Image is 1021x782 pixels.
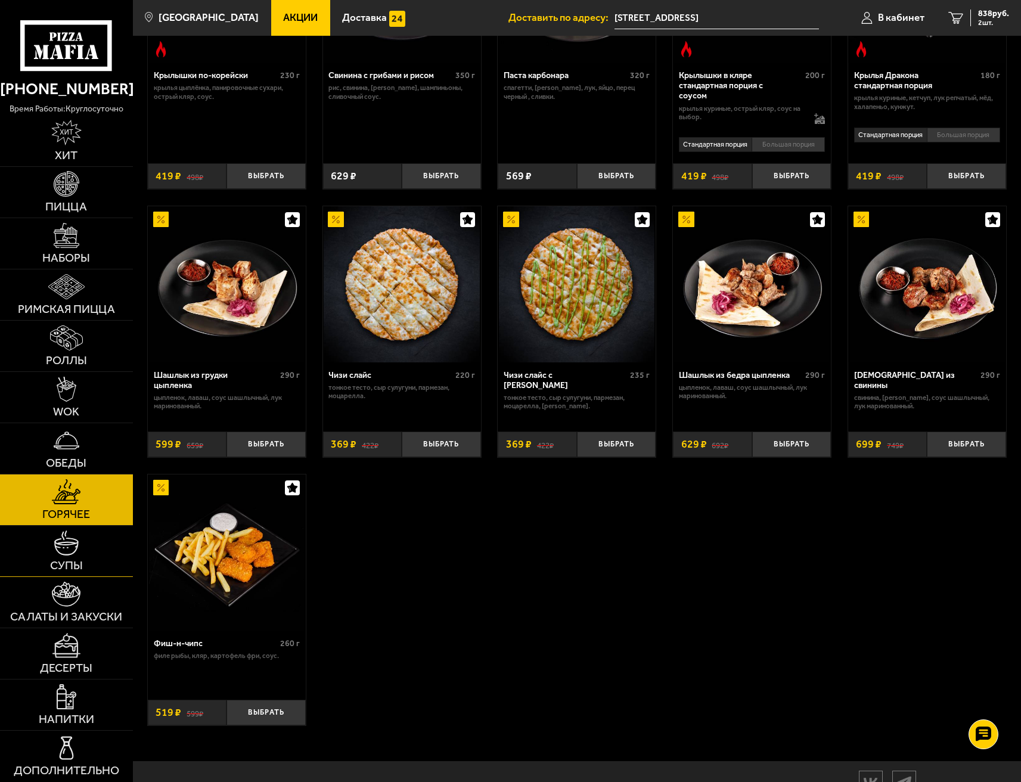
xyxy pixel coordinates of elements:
[156,707,181,718] span: 519 ₽
[328,383,474,401] p: тонкое тесто, сыр сулугуни, пармезан, моцарелла.
[679,104,804,122] p: крылья куриные, острый кляр, соус на выбор.
[856,439,882,450] span: 699 ₽
[854,370,977,390] div: [DEMOGRAPHIC_DATA] из свинины
[42,508,90,520] span: Горячее
[149,206,305,362] img: Шашлык из грудки цыпленка
[187,439,203,450] s: 659 ₽
[46,457,86,469] span: Обеды
[506,171,532,182] span: 569 ₽
[630,70,650,80] span: 320 г
[18,303,115,315] span: Римская пицца
[678,212,694,228] img: Акционный
[499,206,654,362] img: Чизи слайс с соусом Ранч
[226,163,306,190] button: Выбрать
[712,171,728,182] s: 498 ₽
[856,171,882,182] span: 419 ₽
[280,70,300,80] span: 230 г
[752,432,831,458] button: Выбрать
[154,70,277,80] div: Крылышки по-корейски
[927,128,1000,143] li: Большая порция
[679,70,802,101] div: Крылышки в кляре стандартная порция c соусом
[42,252,90,264] span: Наборы
[712,439,728,450] s: 692 ₽
[153,41,169,57] img: Острое блюдо
[878,13,924,23] span: В кабинет
[854,212,870,228] img: Акционный
[854,70,977,91] div: Крылья Дракона стандартная порция
[577,432,656,458] button: Выбрать
[154,638,277,648] div: Фиш-н-чипс
[280,370,300,380] span: 290 г
[508,13,615,23] span: Доставить по адресу:
[342,13,387,23] span: Доставка
[679,383,825,401] p: цыпленок, лаваш, соус шашлычный, лук маринованный.
[226,700,306,726] button: Выбрать
[854,41,870,57] img: Острое блюдо
[848,206,1006,362] a: АкционныйШашлык из свинины
[615,7,819,29] span: Санкт-Петербург, Гражданский проспект, 84
[50,560,83,572] span: Супы
[887,171,904,182] s: 498 ₽
[149,474,305,630] img: Фиш-н-чипс
[187,171,203,182] s: 498 ₽
[504,70,627,80] div: Паста карбонара
[159,13,259,23] span: [GEOGRAPHIC_DATA]
[283,13,318,23] span: Акции
[854,94,1000,111] p: крылья куриные, кетчуп, лук репчатый, мёд, халапеньо, кунжут.
[978,10,1009,18] span: 838 руб.
[679,370,802,380] div: Шашлык из бедра цыпленка
[389,11,405,27] img: 15daf4d41897b9f0e9f617042186c801.svg
[39,713,94,725] span: Напитки
[402,432,481,458] button: Выбрать
[226,432,306,458] button: Выбрать
[805,370,825,380] span: 290 г
[455,370,475,380] span: 220 г
[681,171,707,182] span: 419 ₽
[503,212,519,228] img: Акционный
[978,19,1009,26] span: 2 шт.
[577,163,656,190] button: Выбрать
[679,137,752,153] li: Стандартная порция
[55,150,77,162] span: Хит
[752,163,831,190] button: Выбрать
[53,406,79,418] span: WOK
[678,41,694,57] img: Острое блюдо
[10,611,122,623] span: Салаты и закуски
[498,206,656,362] a: АкционныйЧизи слайс с соусом Ранч
[328,70,452,80] div: Свинина с грибами и рисом
[630,370,650,380] span: 235 г
[328,370,452,380] div: Чизи слайс
[148,206,306,362] a: АкционныйШашлык из грудки цыпленка
[14,765,119,777] span: Дополнительно
[153,212,169,228] img: Акционный
[362,439,378,450] s: 422 ₽
[331,171,356,182] span: 629 ₽
[980,70,1000,80] span: 180 г
[187,707,203,718] s: 599 ₽
[848,124,1006,156] div: 0
[156,171,181,182] span: 419 ₽
[331,439,356,450] span: 369 ₽
[148,474,306,630] a: АкционныйФиш-н-чипс
[280,638,300,648] span: 260 г
[805,70,825,80] span: 200 г
[927,163,1006,190] button: Выбрать
[674,206,830,362] img: Шашлык из бедра цыпленка
[854,393,1000,411] p: свинина, [PERSON_NAME], соус шашлычный, лук маринованный.
[328,212,344,228] img: Акционный
[849,206,1005,362] img: Шашлык из свинины
[887,439,904,450] s: 749 ₽
[154,83,300,101] p: крылья цыплёнка, панировочные сухари, острый кляр, соус.
[681,439,707,450] span: 629 ₽
[673,206,831,362] a: АкционныйШашлык из бедра цыпленка
[323,206,481,362] a: АкционныйЧизи слайс
[46,355,87,367] span: Роллы
[40,662,92,674] span: Десерты
[752,137,825,153] li: Большая порция
[154,393,300,411] p: цыпленок, лаваш, соус шашлычный, лук маринованный.
[504,393,650,411] p: тонкое тесто, сыр сулугуни, пармезан, моцарелла, [PERSON_NAME].
[153,480,169,496] img: Акционный
[402,163,481,190] button: Выбрать
[854,128,927,143] li: Стандартная порция
[537,439,554,450] s: 422 ₽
